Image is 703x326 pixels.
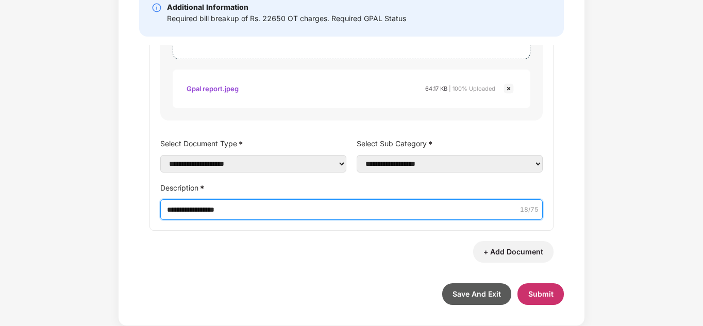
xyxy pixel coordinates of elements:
[517,283,564,305] button: Submit
[453,289,501,298] span: Save And Exit
[425,85,447,92] span: 64.17 KB
[473,241,554,263] button: + Add Document
[520,205,539,215] span: 18 /75
[442,283,511,305] button: Save And Exit
[528,289,554,298] span: Submit
[187,80,239,97] div: Gpal report.jpeg
[160,136,346,151] label: Select Document Type
[357,136,543,151] label: Select Sub Category
[449,85,495,92] span: | 100% Uploaded
[160,180,543,195] label: Description
[167,13,406,24] div: Required bill breakup of Rs. 22650 OT charges. Required GPAL Status
[167,3,248,11] b: Additional Information
[503,82,515,95] img: svg+xml;base64,PHN2ZyBpZD0iQ3Jvc3MtMjR4MjQiIHhtbG5zPSJodHRwOi8vd3d3LnczLm9yZy8yMDAwL3N2ZyIgd2lkdG...
[152,3,162,13] img: svg+xml;base64,PHN2ZyBpZD0iSW5mby0yMHgyMCIgeG1sbnM9Imh0dHA6Ly93d3cudzMub3JnLzIwMDAvc3ZnIiB3aWR0aD...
